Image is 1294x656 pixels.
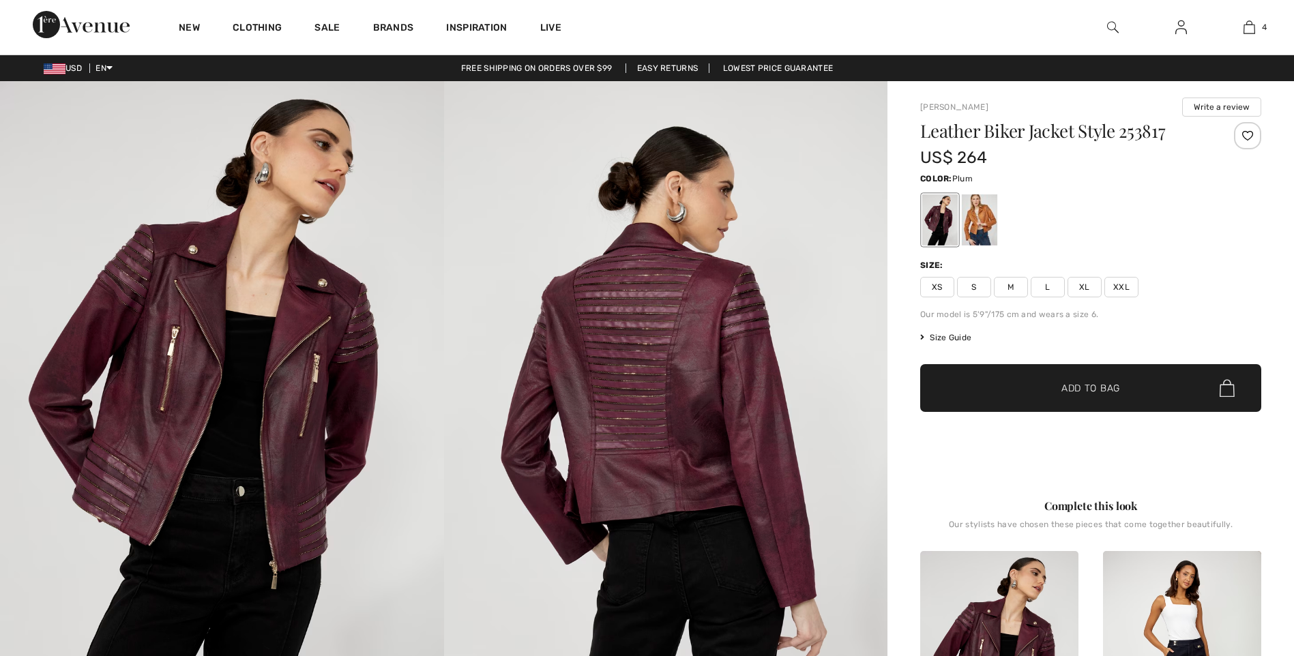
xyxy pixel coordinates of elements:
span: S [957,277,991,297]
span: XXL [1104,277,1138,297]
h1: Leather Biker Jacket Style 253817 [920,122,1205,140]
a: New [179,22,200,36]
a: Sale [314,22,340,36]
img: search the website [1107,19,1119,35]
a: Brands [373,22,414,36]
span: XS [920,277,954,297]
img: My Bag [1244,19,1255,35]
span: Add to Bag [1061,381,1120,396]
a: Free shipping on orders over $99 [450,63,623,73]
a: [PERSON_NAME] [920,102,988,112]
span: Color: [920,174,952,183]
span: US$ 264 [920,148,987,167]
span: USD [44,63,87,73]
img: 1ère Avenue [33,11,130,38]
div: Burnt orange [962,194,997,245]
div: Size: [920,259,946,271]
span: M [994,277,1028,297]
a: Sign In [1164,19,1198,36]
div: Plum [922,194,958,245]
a: 4 [1216,19,1282,35]
span: EN [95,63,113,73]
img: US Dollar [44,63,65,74]
a: Live [540,20,561,35]
span: L [1031,277,1065,297]
a: Clothing [233,22,282,36]
span: Inspiration [446,22,507,36]
button: Add to Bag [920,364,1261,412]
button: Write a review [1182,98,1261,117]
div: Complete this look [920,498,1261,514]
span: Plum [952,174,973,183]
span: 4 [1262,21,1267,33]
img: My Info [1175,19,1187,35]
img: Bag.svg [1220,379,1235,397]
div: Our stylists have chosen these pieces that come together beautifully. [920,520,1261,540]
span: Size Guide [920,331,971,344]
a: Lowest Price Guarantee [712,63,844,73]
div: Our model is 5'9"/175 cm and wears a size 6. [920,308,1261,320]
a: Easy Returns [626,63,710,73]
span: XL [1068,277,1102,297]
